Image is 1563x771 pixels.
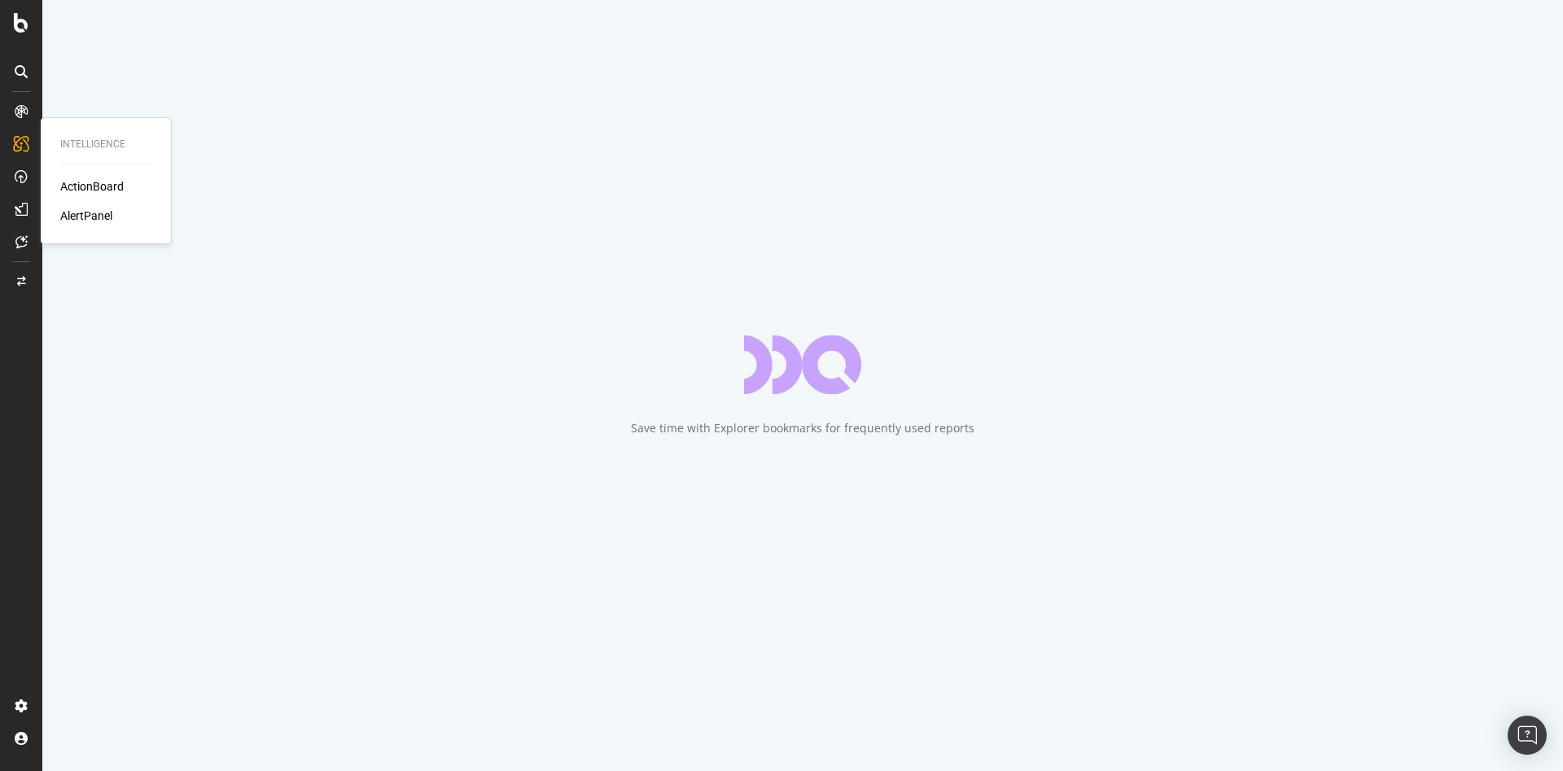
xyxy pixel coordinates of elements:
a: ActionBoard [60,178,124,195]
a: AlertPanel [60,208,112,224]
div: Intelligence [60,138,151,151]
div: Save time with Explorer bookmarks for frequently used reports [631,420,974,436]
div: animation [744,335,861,394]
div: Open Intercom Messenger [1508,716,1547,755]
